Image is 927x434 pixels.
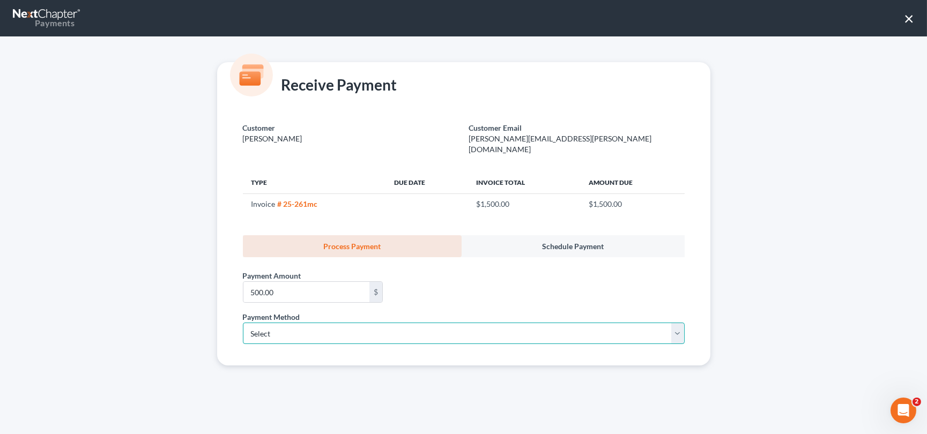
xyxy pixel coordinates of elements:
[243,122,276,133] label: Customer
[904,10,914,27] button: ×
[243,133,458,144] p: [PERSON_NAME]
[385,172,468,193] th: Due Date
[278,199,318,208] strong: # 25-261mc
[468,193,580,214] td: $1,500.00
[469,133,685,155] p: [PERSON_NAME][EMAIL_ADDRESS][PERSON_NAME][DOMAIN_NAME]
[243,312,300,321] span: Payment Method
[469,122,522,133] label: Customer Email
[913,398,921,406] span: 2
[891,398,916,423] iframe: Intercom live chat
[243,282,369,302] input: 0.00
[243,75,397,96] div: Receive Payment
[230,54,273,96] img: icon-card-7b25198184e2a804efa62d31be166a52b8f3802235d01b8ac243be8adfaa5ebc.svg
[462,235,685,257] a: Schedule Payment
[243,235,462,257] a: Process Payment
[243,172,385,193] th: Type
[251,199,276,208] span: Invoice
[243,271,301,280] span: Payment Amount
[468,172,580,193] th: Invoice Total
[369,282,382,302] div: $
[13,17,75,29] div: Payments
[580,193,685,214] td: $1,500.00
[13,5,81,31] a: Payments
[580,172,685,193] th: Amount Due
